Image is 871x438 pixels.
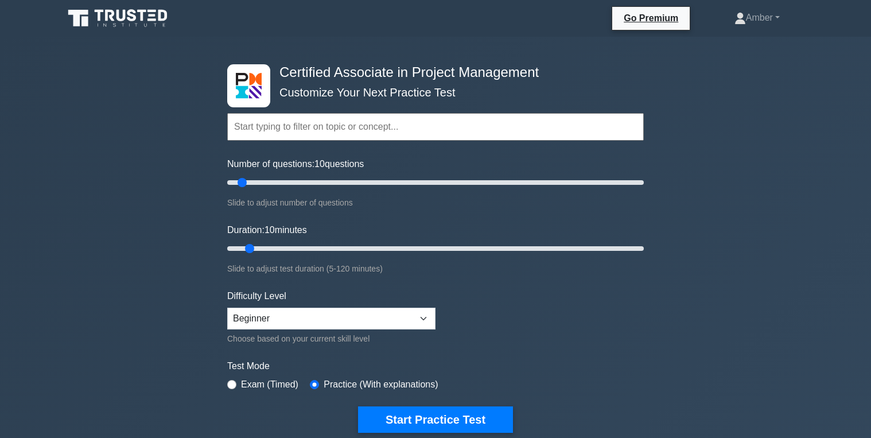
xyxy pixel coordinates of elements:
[358,406,513,433] button: Start Practice Test
[275,64,588,81] h4: Certified Associate in Project Management
[314,159,325,169] span: 10
[617,11,685,25] a: Go Premium
[324,378,438,392] label: Practice (With explanations)
[227,157,364,171] label: Number of questions: questions
[227,359,644,373] label: Test Mode
[227,223,307,237] label: Duration: minutes
[707,6,807,29] a: Amber
[241,378,298,392] label: Exam (Timed)
[227,332,436,346] div: Choose based on your current skill level
[227,196,644,210] div: Slide to adjust number of questions
[265,225,275,235] span: 10
[227,113,644,141] input: Start typing to filter on topic or concept...
[227,289,286,303] label: Difficulty Level
[227,262,644,276] div: Slide to adjust test duration (5-120 minutes)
